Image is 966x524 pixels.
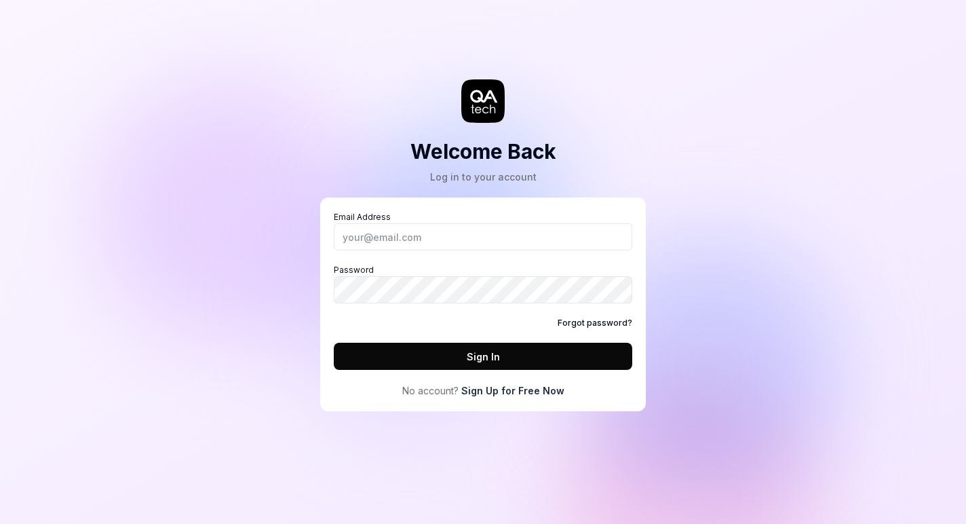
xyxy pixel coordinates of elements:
input: Email Address [334,223,632,250]
input: Password [334,276,632,303]
div: Log in to your account [410,170,556,184]
label: Email Address [334,211,632,250]
a: Forgot password? [558,317,632,329]
label: Password [334,264,632,303]
h2: Welcome Back [410,136,556,167]
span: No account? [402,383,459,398]
button: Sign In [334,343,632,370]
a: Sign Up for Free Now [461,383,564,398]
